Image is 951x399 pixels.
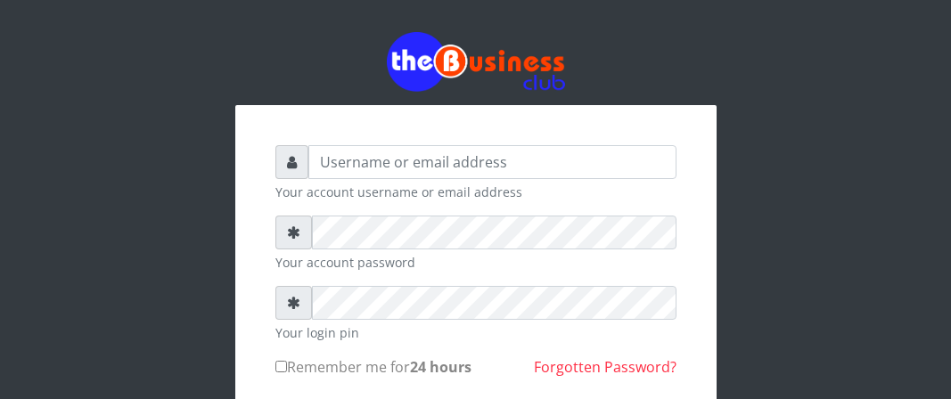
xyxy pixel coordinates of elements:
[410,357,471,377] b: 24 hours
[275,253,676,272] small: Your account password
[275,183,676,201] small: Your account username or email address
[534,357,676,377] a: Forgotten Password?
[275,356,471,378] label: Remember me for
[308,145,676,179] input: Username or email address
[275,361,287,372] input: Remember me for24 hours
[275,323,676,342] small: Your login pin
